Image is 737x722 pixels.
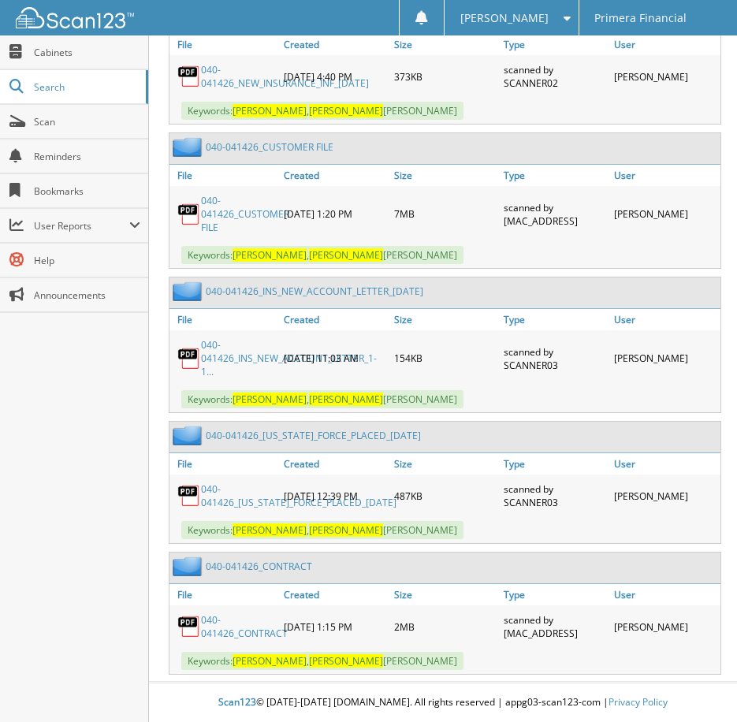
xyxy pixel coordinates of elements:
[173,556,206,576] img: folder2.png
[390,190,501,238] div: 7MB
[201,613,288,640] a: 040-041426_CONTRACT
[610,584,720,605] a: User
[233,248,307,262] span: [PERSON_NAME]
[181,652,463,670] span: Keywords: , [PERSON_NAME]
[280,478,390,513] div: [DATE] 12:39 PM
[181,102,463,120] span: Keywords: , [PERSON_NAME]
[34,219,129,233] span: User Reports
[173,426,206,445] img: folder2.png
[201,482,396,509] a: 040-041426_[US_STATE]_FORCE_PLACED_[DATE]
[609,695,668,709] a: Privacy Policy
[610,478,720,513] div: [PERSON_NAME]
[610,609,720,644] div: [PERSON_NAME]
[500,59,610,94] div: scanned by SCANNER02
[34,115,140,128] span: Scan
[280,190,390,238] div: [DATE] 1:20 PM
[610,309,720,330] a: User
[610,34,720,55] a: User
[500,609,610,644] div: scanned by [MAC_ADDRESS]
[390,34,501,55] a: Size
[390,165,501,186] a: Size
[500,190,610,238] div: scanned by [MAC_ADDRESS]
[610,453,720,475] a: User
[233,654,307,668] span: [PERSON_NAME]
[280,609,390,644] div: [DATE] 1:15 PM
[169,584,280,605] a: File
[280,309,390,330] a: Created
[177,615,201,638] img: PDF.png
[169,34,280,55] a: File
[500,453,610,475] a: Type
[610,59,720,94] div: [PERSON_NAME]
[181,390,463,408] span: Keywords: , [PERSON_NAME]
[34,288,140,302] span: Announcements
[181,521,463,539] span: Keywords: , [PERSON_NAME]
[280,165,390,186] a: Created
[280,584,390,605] a: Created
[233,393,307,406] span: [PERSON_NAME]
[309,248,383,262] span: [PERSON_NAME]
[280,34,390,55] a: Created
[201,338,377,378] a: 040-041426_INS_NEW_ACCOUNT_LETTER_1-1...
[201,194,289,234] a: 040-041426_CUSTOMER FILE
[149,683,737,722] div: © [DATE]-[DATE] [DOMAIN_NAME]. All rights reserved | appg03-scan123-com |
[500,309,610,330] a: Type
[500,478,610,513] div: scanned by SCANNER03
[34,46,140,59] span: Cabinets
[16,7,134,28] img: scan123-logo-white.svg
[280,334,390,382] div: [DATE] 11:03 AM
[177,203,201,226] img: PDF.png
[177,484,201,508] img: PDF.png
[206,285,423,298] a: 040-041426_INS_NEW_ACCOUNT_LETTER_[DATE]
[658,646,737,722] iframe: Chat Widget
[177,65,201,88] img: PDF.png
[206,429,421,442] a: 040-041426_[US_STATE]_FORCE_PLACED_[DATE]
[280,59,390,94] div: [DATE] 4:40 PM
[173,137,206,157] img: folder2.png
[309,523,383,537] span: [PERSON_NAME]
[390,334,501,382] div: 154KB
[500,34,610,55] a: Type
[500,334,610,382] div: scanned by SCANNER03
[390,609,501,644] div: 2MB
[390,309,501,330] a: Size
[173,281,206,301] img: folder2.png
[34,184,140,198] span: Bookmarks
[218,695,256,709] span: Scan123
[181,246,463,264] span: Keywords: , [PERSON_NAME]
[177,347,201,370] img: PDF.png
[594,13,687,23] span: Primera Financial
[233,104,307,117] span: [PERSON_NAME]
[34,254,140,267] span: Help
[233,523,307,537] span: [PERSON_NAME]
[309,393,383,406] span: [PERSON_NAME]
[390,478,501,513] div: 487KB
[500,165,610,186] a: Type
[610,334,720,382] div: [PERSON_NAME]
[169,165,280,186] a: File
[169,309,280,330] a: File
[169,453,280,475] a: File
[460,13,549,23] span: [PERSON_NAME]
[206,140,333,154] a: 040-041426_CUSTOMER FILE
[390,59,501,94] div: 373KB
[500,584,610,605] a: Type
[34,80,138,94] span: Search
[390,584,501,605] a: Size
[201,63,369,90] a: 040-041426_NEW_INSURANCE_INF_[DATE]
[280,453,390,475] a: Created
[390,453,501,475] a: Size
[610,165,720,186] a: User
[610,190,720,238] div: [PERSON_NAME]
[309,654,383,668] span: [PERSON_NAME]
[34,150,140,163] span: Reminders
[309,104,383,117] span: [PERSON_NAME]
[206,560,312,573] a: 040-041426_CONTRACT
